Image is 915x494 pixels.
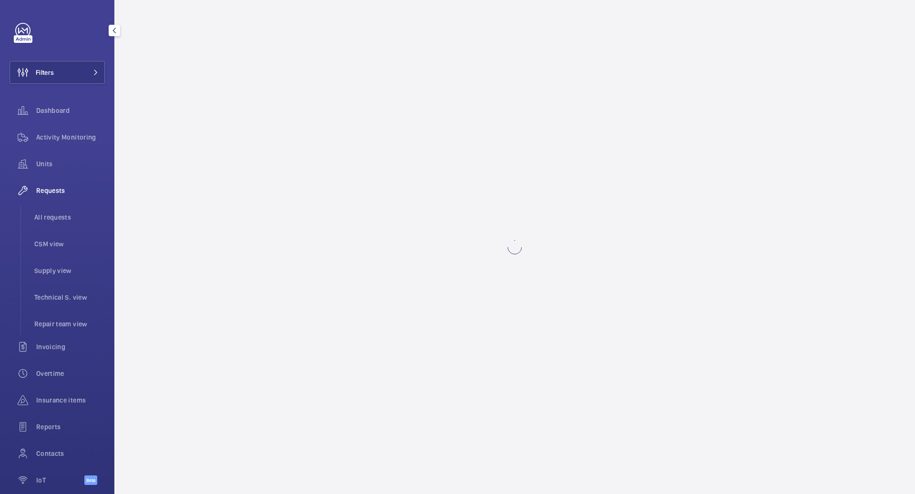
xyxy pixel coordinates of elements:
span: Invoicing [36,342,105,352]
span: Overtime [36,369,105,378]
span: Supply view [34,266,105,275]
span: Dashboard [36,106,105,115]
span: Technical S. view [34,292,105,302]
button: Filters [10,61,105,84]
span: Reports [36,422,105,432]
span: Activity Monitoring [36,132,105,142]
span: IoT [36,475,84,485]
span: Filters [36,68,54,77]
span: Beta [84,475,97,485]
span: All requests [34,212,105,222]
span: Insurance items [36,395,105,405]
span: Requests [36,186,105,195]
span: Contacts [36,449,105,458]
span: Repair team view [34,319,105,329]
span: CSM view [34,239,105,249]
span: Units [36,159,105,169]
